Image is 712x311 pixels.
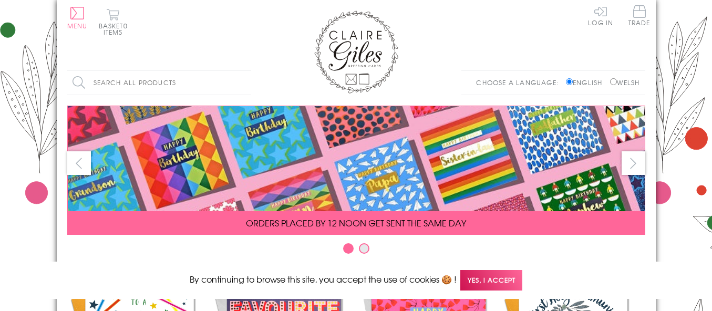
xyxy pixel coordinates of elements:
a: Trade [628,5,651,28]
span: 0 items [104,21,128,37]
button: prev [67,151,91,175]
button: Carousel Page 1 (Current Slide) [343,243,354,254]
img: Claire Giles Greetings Cards [314,11,398,94]
button: Basket0 items [99,8,128,35]
button: next [622,151,645,175]
input: Welsh [610,78,617,85]
button: Carousel Page 2 [359,243,369,254]
input: Search all products [67,71,251,95]
div: Carousel Pagination [67,243,645,259]
span: ORDERS PLACED BY 12 NOON GET SENT THE SAME DAY [246,216,466,229]
input: English [566,78,573,85]
span: Menu [67,21,88,30]
span: Yes, I accept [460,270,522,291]
span: Trade [628,5,651,26]
label: Welsh [610,78,640,87]
label: English [566,78,607,87]
input: Search [241,71,251,95]
button: Menu [67,7,88,29]
a: Log In [588,5,613,26]
p: Choose a language: [476,78,564,87]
